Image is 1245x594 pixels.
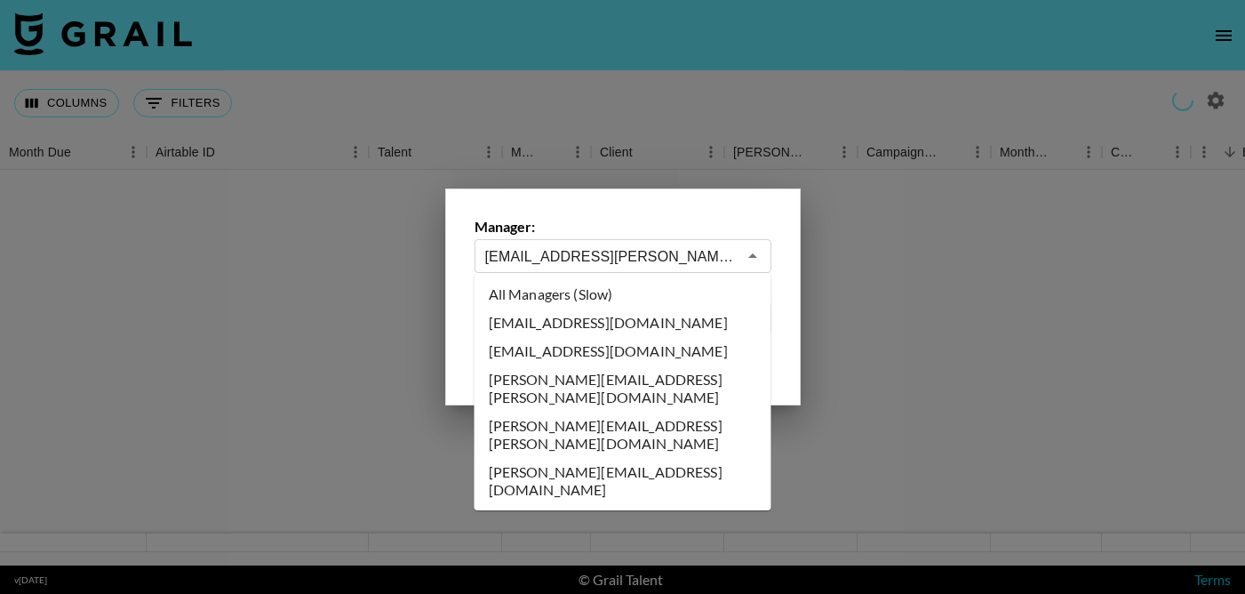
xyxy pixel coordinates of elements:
[475,309,771,337] li: [EMAIL_ADDRESS][DOMAIN_NAME]
[475,218,771,236] label: Manager:
[740,244,765,269] button: Close
[475,365,771,412] li: [PERSON_NAME][EMAIL_ADDRESS][PERSON_NAME][DOMAIN_NAME]
[475,337,771,365] li: [EMAIL_ADDRESS][DOMAIN_NAME]
[475,458,771,504] li: [PERSON_NAME][EMAIL_ADDRESS][DOMAIN_NAME]
[475,504,771,533] li: [EMAIL_ADDRESS][DOMAIN_NAME]
[475,280,771,309] li: All Managers (Slow)
[475,412,771,458] li: [PERSON_NAME][EMAIL_ADDRESS][PERSON_NAME][DOMAIN_NAME]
